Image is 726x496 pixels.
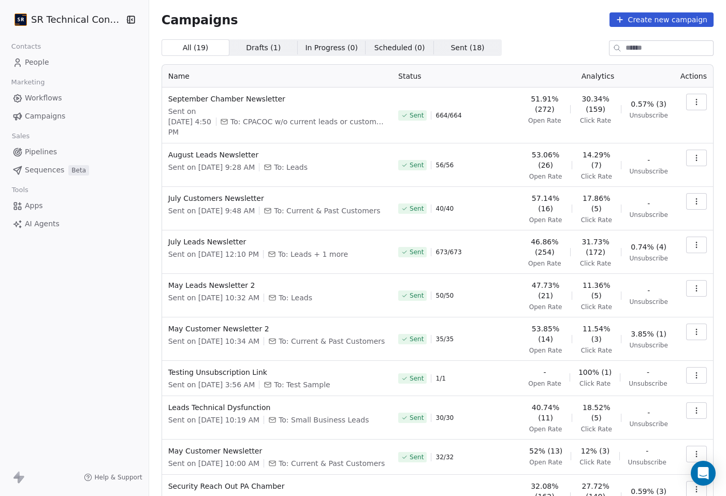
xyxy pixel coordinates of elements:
span: 32 / 32 [435,453,454,461]
span: 18.52% (5) [580,402,613,423]
span: Click Rate [579,380,611,388]
span: 53.06% (26) [528,150,563,170]
th: Analytics [521,65,674,87]
span: 100% (1) [578,367,612,377]
span: May Customer Newsletter 2 [168,324,386,334]
div: Open Intercom Messenger [691,461,716,486]
span: Sent [410,453,424,461]
span: Unsubscribe [630,341,668,349]
a: Campaigns [8,108,140,125]
span: 664 / 664 [435,111,461,120]
img: SR%20Tech%20Consultants%20icon%2080x80.png [14,13,27,26]
span: Unsubscribe [628,458,666,466]
span: 0.57% (3) [631,99,666,109]
span: 11.54% (3) [580,324,613,344]
span: Sent [410,111,424,120]
span: 50 / 50 [435,291,454,300]
span: Tools [7,182,33,198]
span: - [647,155,650,165]
span: Sent on [DATE] 12:10 PM [168,249,259,259]
span: 30 / 30 [435,414,454,422]
span: Click Rate [580,116,611,125]
span: 673 / 673 [435,248,461,256]
span: 1 / 1 [435,374,445,383]
a: AI Agents [8,215,140,232]
span: Testing Unsubscription Link [168,367,386,377]
span: Sent ( 18 ) [451,42,484,53]
span: Campaigns [162,12,238,27]
span: Sent on [DATE] 10:32 AM [168,293,259,303]
span: 51.91% (272) [528,94,562,114]
span: Marketing [7,75,49,90]
span: AI Agents [25,218,60,229]
span: To: Small Business Leads [279,415,369,425]
a: Help & Support [84,473,142,482]
span: Sent [410,414,424,422]
th: Actions [674,65,713,87]
span: Click Rate [581,346,612,355]
span: Scheduled ( 0 ) [374,42,425,53]
span: 53.85% (14) [528,324,563,344]
span: Sent [410,161,424,169]
span: Open Rate [528,259,561,268]
span: Sequences [25,165,64,176]
span: To: Test Sample [274,380,330,390]
span: SR Technical Consultants [31,13,122,26]
th: Status [392,65,521,87]
a: Apps [8,197,140,214]
span: 3.85% (1) [631,329,666,339]
span: Leads Technical Dysfunction [168,402,386,413]
span: Unsubscribe [630,111,668,120]
span: - [647,285,650,296]
span: - [647,407,650,418]
span: Click Rate [580,259,611,268]
span: 47.73% (21) [528,280,563,301]
span: Unsubscribe [630,211,668,219]
button: SR Technical Consultants [12,11,118,28]
span: - [647,198,650,209]
span: Unsubscribe [630,167,668,176]
span: Help & Support [94,473,142,482]
span: July Leads Newsletter [168,237,386,247]
span: Click Rate [579,458,611,466]
span: 31.73% (172) [578,237,613,257]
span: Sent on [DATE] 3:56 AM [168,380,255,390]
a: People [8,54,140,71]
span: In Progress ( 0 ) [305,42,358,53]
span: Sent on [DATE] 10:34 AM [168,336,259,346]
span: 30.34% (159) [578,94,613,114]
span: Workflows [25,93,62,104]
span: To: Leads + 1 more [278,249,348,259]
span: Sent on [DATE] 9:48 AM [168,206,255,216]
span: Unsubscribe [629,380,667,388]
span: Drafts ( 1 ) [246,42,281,53]
span: 35 / 35 [435,335,454,343]
span: September Chamber Newsletter [168,94,386,104]
span: May Leads Newsletter 2 [168,280,386,290]
span: 40 / 40 [435,205,454,213]
span: Sent [410,335,424,343]
span: 0.74% (4) [631,242,666,252]
span: Sent [410,248,424,256]
span: Contacts [7,39,46,54]
span: 12% (3) [581,446,609,456]
a: Pipelines [8,143,140,161]
span: Sales [7,128,34,144]
span: Sent on [DATE] 10:00 AM [168,458,259,469]
span: Open Rate [529,458,562,466]
span: Sent on [DATE] 10:19 AM [168,415,259,425]
span: 52% (13) [529,446,562,456]
span: - [544,367,546,377]
span: July Customers Newsletter [168,193,386,203]
span: Open Rate [529,303,562,311]
span: 57.14% (16) [528,193,563,214]
span: May Customer Newsletter [168,446,386,456]
span: 46.86% (254) [528,237,562,257]
span: Sent on [DATE] 9:28 AM [168,162,255,172]
span: To: Current & Past Customers [274,206,380,216]
span: 56 / 56 [435,161,454,169]
span: August Leads Newsletter [168,150,386,160]
span: Open Rate [529,172,562,181]
span: Campaigns [25,111,65,122]
span: Apps [25,200,43,211]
